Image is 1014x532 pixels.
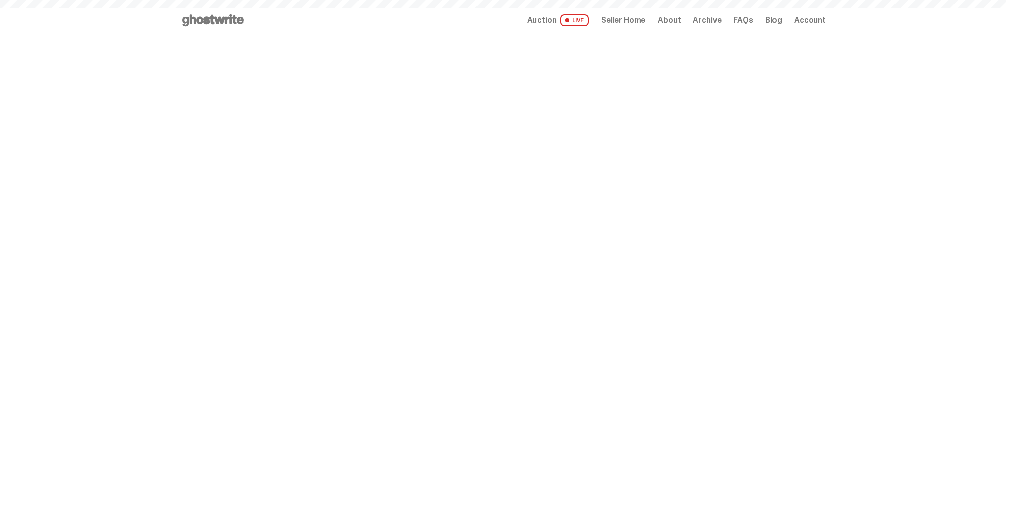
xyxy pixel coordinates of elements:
[527,14,589,26] a: Auction LIVE
[733,16,753,24] a: FAQs
[560,14,589,26] span: LIVE
[794,16,826,24] a: Account
[765,16,782,24] a: Blog
[658,16,681,24] a: About
[693,16,721,24] a: Archive
[527,16,557,24] span: Auction
[601,16,645,24] a: Seller Home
